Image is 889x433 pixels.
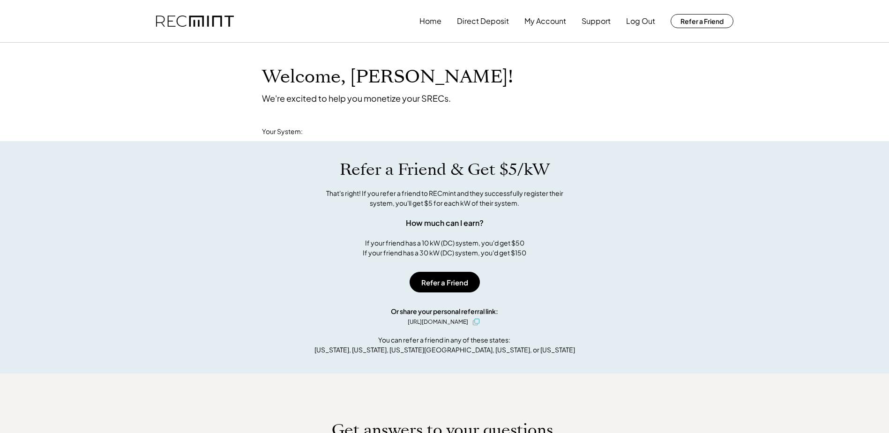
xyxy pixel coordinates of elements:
button: Direct Deposit [457,12,509,30]
h1: Refer a Friend & Get $5/kW [340,160,550,179]
img: recmint-logotype%403x.png [156,15,234,27]
button: Home [419,12,441,30]
div: Your System: [262,127,303,136]
div: You can refer a friend in any of these states: [US_STATE], [US_STATE], [US_STATE][GEOGRAPHIC_DATA... [314,335,575,355]
button: Log Out [626,12,655,30]
button: My Account [524,12,566,30]
div: That's right! If you refer a friend to RECmint and they successfully register their system, you'l... [316,188,574,208]
div: [URL][DOMAIN_NAME] [408,318,468,326]
button: Refer a Friend [410,272,480,292]
h1: Welcome, [PERSON_NAME]! [262,66,513,88]
div: How much can I earn? [406,217,484,229]
button: Refer a Friend [671,14,733,28]
button: click to copy [471,316,482,328]
button: Support [582,12,611,30]
div: We're excited to help you monetize your SRECs. [262,93,451,104]
div: If your friend has a 10 kW (DC) system, you'd get $50 If your friend has a 30 kW (DC) system, you... [363,238,526,258]
div: Or share your personal referral link: [391,306,498,316]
